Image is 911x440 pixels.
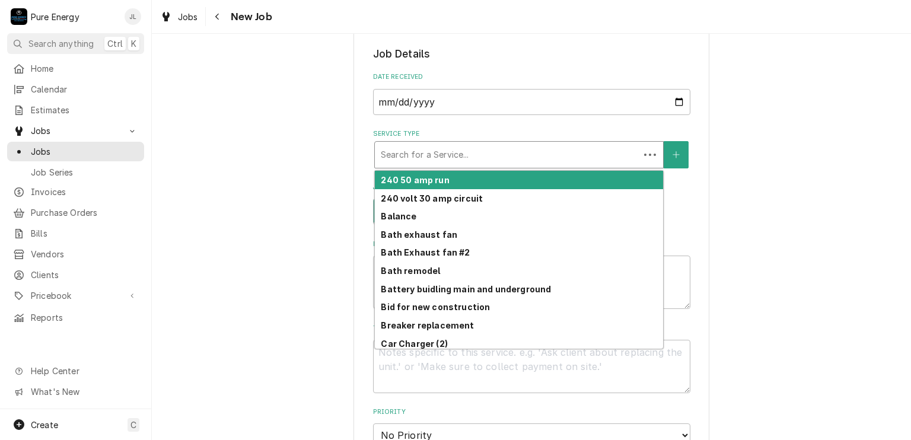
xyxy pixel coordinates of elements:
[381,302,490,312] strong: Bid for new construction
[7,162,144,182] a: Job Series
[381,175,449,185] strong: 240 50 amp run
[155,7,203,27] a: Jobs
[673,151,680,159] svg: Create New Service
[7,79,144,99] a: Calendar
[11,8,27,25] div: P
[31,269,138,281] span: Clients
[373,324,690,393] div: Technician Instructions
[381,229,457,240] strong: Bath exhaust fan
[31,385,137,398] span: What's New
[373,183,690,225] div: Job Type
[28,37,94,50] span: Search anything
[131,37,136,50] span: K
[373,324,690,333] label: Technician Instructions
[107,37,123,50] span: Ctrl
[7,382,144,401] a: Go to What's New
[7,361,144,381] a: Go to Help Center
[208,7,227,26] button: Navigate back
[7,142,144,161] a: Jobs
[31,311,138,324] span: Reports
[7,182,144,202] a: Invoices
[7,100,144,120] a: Estimates
[31,206,138,219] span: Purchase Orders
[31,420,58,430] span: Create
[31,83,138,95] span: Calendar
[31,227,138,240] span: Bills
[11,8,27,25] div: Pure Energy's Avatar
[31,62,138,75] span: Home
[373,72,690,114] div: Date Received
[381,211,416,221] strong: Balance
[373,183,690,192] label: Job Type
[7,121,144,141] a: Go to Jobs
[125,8,141,25] div: James Linnenkamp's Avatar
[381,193,483,203] strong: 240 volt 30 amp circuit
[31,289,120,302] span: Pricebook
[381,339,447,349] strong: Car Charger (2)
[7,244,144,264] a: Vendors
[227,9,272,25] span: New Job
[31,125,120,137] span: Jobs
[373,129,690,168] div: Service Type
[381,284,551,294] strong: Battery buidling main and underground
[373,72,690,82] label: Date Received
[31,145,138,158] span: Jobs
[7,203,144,222] a: Purchase Orders
[381,266,440,276] strong: Bath remodel
[373,407,690,417] label: Priority
[31,104,138,116] span: Estimates
[373,89,690,115] input: yyyy-mm-dd
[7,33,144,54] button: Search anythingCtrlK
[130,419,136,431] span: C
[7,286,144,305] a: Go to Pricebook
[125,8,141,25] div: JL
[31,186,138,198] span: Invoices
[7,224,144,243] a: Bills
[7,59,144,78] a: Home
[373,240,690,249] label: Reason For Call
[664,141,689,168] button: Create New Service
[31,248,138,260] span: Vendors
[7,308,144,327] a: Reports
[381,320,474,330] strong: Breaker replacement
[373,129,690,139] label: Service Type
[31,11,79,23] div: Pure Energy
[381,247,470,257] strong: Bath Exhaust fan #2
[373,240,690,309] div: Reason For Call
[7,265,144,285] a: Clients
[373,46,690,62] legend: Job Details
[178,11,198,23] span: Jobs
[31,365,137,377] span: Help Center
[31,166,138,178] span: Job Series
